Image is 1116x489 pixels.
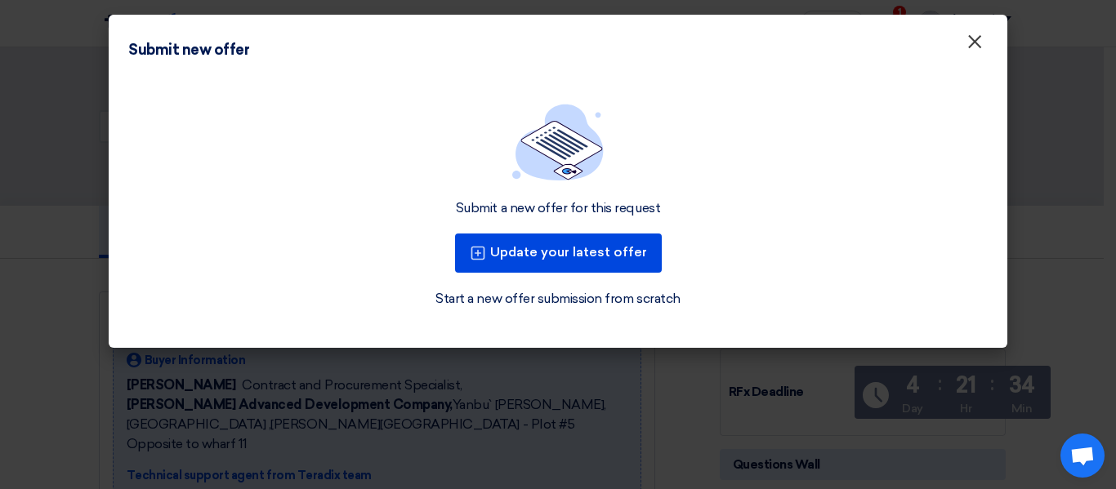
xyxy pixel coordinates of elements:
[512,104,604,180] img: empty_state_list.svg
[128,39,249,61] div: Submit new offer
[966,29,983,62] span: ×
[455,233,662,273] button: Update your latest offer
[456,200,660,217] div: Submit a new offer for this request
[435,289,680,309] a: Start a new offer submission from scratch
[953,26,996,59] button: Close
[1060,433,1105,478] div: Open chat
